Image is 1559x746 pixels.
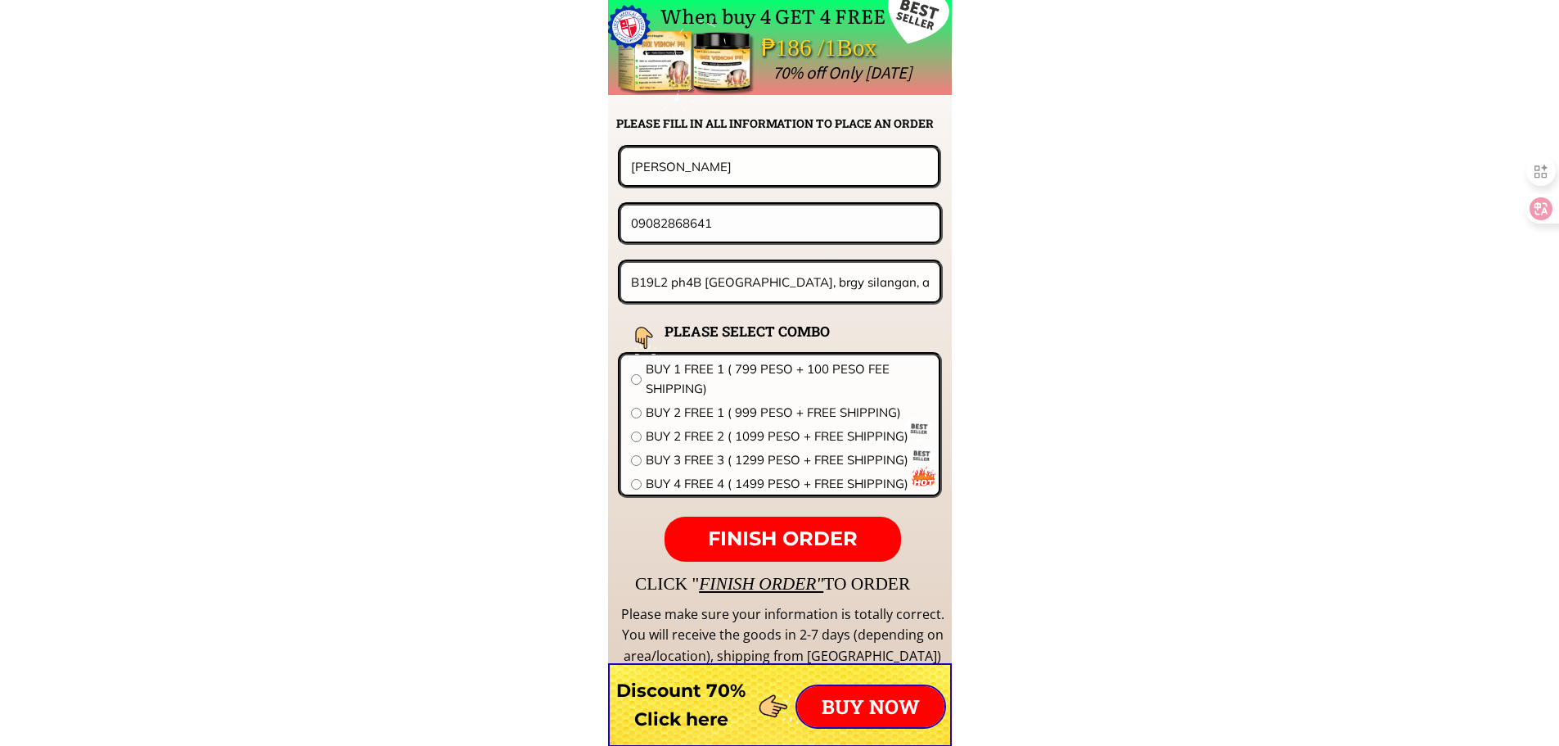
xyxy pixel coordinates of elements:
[797,686,944,727] p: BUY NOW
[627,206,934,241] input: Phone number
[608,676,755,734] h3: Discount 70% Click here
[699,574,823,594] span: FINISH ORDER"
[627,148,932,184] input: Your name
[665,320,871,342] h2: PLEASE SELECT COMBO
[627,263,935,301] input: Address
[635,570,1388,598] div: CLICK " TO ORDER
[708,527,858,550] span: FINISH ORDER
[619,604,946,667] div: Please make sure your information is totally correct. You will receive the goods in 2-7 days (dep...
[646,474,929,494] span: BUY 4 FREE 4 ( 1499 PESO + FREE SHIPPING)
[773,59,1277,87] div: 70% off Only [DATE]
[646,427,929,446] span: BUY 2 FREE 2 ( 1099 PESO + FREE SHIPPING)
[646,359,929,399] span: BUY 1 FREE 1 ( 799 PESO + 100 PESO FEE SHIPPING)
[761,29,923,67] div: ₱186 /1Box
[646,450,929,470] span: BUY 3 FREE 3 ( 1299 PESO + FREE SHIPPING)
[616,115,950,133] h2: PLEASE FILL IN ALL INFORMATION TO PLACE AN ORDER
[646,403,929,423] span: BUY 2 FREE 1 ( 999 PESO + FREE SHIPPING)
